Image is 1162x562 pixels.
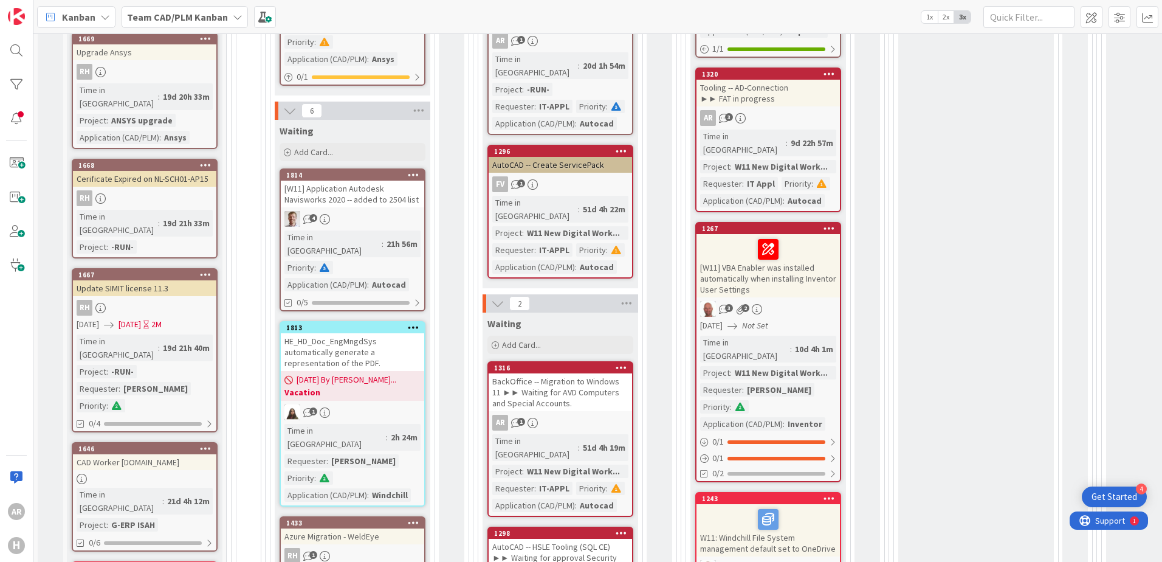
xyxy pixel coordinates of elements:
[492,499,575,512] div: Application (CAD/PLM)
[712,435,724,448] span: 0 / 1
[160,341,213,355] div: 19d 21h 40m
[281,181,424,207] div: [W11] Application Autodesk Navisworks 2020 -- added to 2504 list
[281,69,424,85] div: 0/1
[158,341,160,355] span: :
[695,68,841,212] a: 1320Tooling -- AD-Connection ►► FAT in progressARTime in [GEOGRAPHIC_DATA]:9d 22h 57mProject:W11 ...
[517,418,525,426] span: 1
[1136,484,1147,494] div: 4
[954,11,971,23] span: 3x
[89,536,100,549] span: 0/6
[700,194,783,207] div: Application (CAD/PLM)
[492,100,534,113] div: Requester
[280,168,425,311] a: 1814[W11] Application Autodesk Navisworks 2020 -- added to 2504 listBOTime in [GEOGRAPHIC_DATA]:2...
[712,467,724,480] span: 0/2
[492,33,508,49] div: AR
[77,488,162,515] div: Time in [GEOGRAPHIC_DATA]
[700,319,723,332] span: [DATE]
[696,451,840,466] div: 0/1
[696,69,840,80] div: 1320
[700,383,742,397] div: Requester
[576,243,606,257] div: Priority
[297,373,396,386] span: [DATE] By [PERSON_NAME]...
[578,59,580,72] span: :
[522,465,524,478] span: :
[26,2,55,16] span: Support
[314,261,316,274] span: :
[286,324,424,332] div: 1813
[78,445,216,453] div: 1646
[786,136,788,150] span: :
[281,211,424,227] div: BO
[281,322,424,371] div: 1813HE_HD_Doc_EngMngdSys automatically generate a representation of the PDF.
[494,529,632,538] div: 1298
[577,499,617,512] div: Autocad
[284,471,314,485] div: Priority
[119,382,120,395] span: :
[487,1,633,135] a: ARTime in [GEOGRAPHIC_DATA]:20d 1h 54mProject:-RUN-Requester:IT-APPLPriority:Application (CAD/PLM...
[492,260,575,274] div: Application (CAD/PLM)
[73,300,216,316] div: RH
[367,488,369,502] span: :
[725,304,733,312] span: 3
[700,177,742,190] div: Requester
[77,382,119,395] div: Requester
[732,160,831,173] div: W11 New Digital Work...
[106,240,108,254] span: :
[73,44,216,60] div: Upgrade Ansys
[696,493,840,557] div: 1243W11: Windchill File System management default set to OneDrive
[77,190,92,206] div: RH
[162,494,164,508] span: :
[696,301,840,317] div: RK
[783,194,785,207] span: :
[73,280,216,296] div: Update SIMIT license 11.3
[77,518,106,532] div: Project
[369,52,397,66] div: Ansys
[522,226,524,240] span: :
[487,145,633,279] a: 1296AutoCAD -- Create ServicePackFVTime in [GEOGRAPHIC_DATA]:51d 4h 22mProject:W11 New Digital Wo...
[77,83,158,110] div: Time in [GEOGRAPHIC_DATA]
[696,234,840,297] div: [W11] VBA Enabler was installed automatically when installing Inventor User Settings
[73,171,216,187] div: Cerificate Expired on NL-SCH01-AP15
[386,431,388,444] span: :
[700,400,730,414] div: Priority
[73,33,216,44] div: 1669
[284,52,367,66] div: Application (CAD/PLM)
[284,386,421,398] b: Vacation
[106,114,108,127] span: :
[108,518,158,532] div: G-ERP ISAH
[578,203,580,216] span: :
[281,170,424,207] div: 1814[W11] Application Autodesk Navisworks 2020 -- added to 2504 list
[284,404,300,420] img: KM
[151,318,162,331] div: 2M
[534,100,536,113] span: :
[159,131,161,144] span: :
[524,465,623,478] div: W11 New Digital Work...
[502,339,541,350] span: Add Card...
[106,365,108,378] span: :
[492,117,575,130] div: Application (CAD/PLM)
[576,482,606,495] div: Priority
[8,537,25,554] div: H
[580,441,628,454] div: 51d 4h 19m
[158,90,160,103] span: :
[509,296,530,311] span: 2
[106,518,108,532] span: :
[489,146,632,157] div: 1296
[301,103,322,118] span: 6
[281,518,424,529] div: 1433
[8,503,25,520] div: AR
[72,32,218,149] a: 1669Upgrade AnsysRHTime in [GEOGRAPHIC_DATA]:19d 20h 33mProject:ANSYS upgradeApplication (CAD/PLM...
[284,231,382,257] div: Time in [GEOGRAPHIC_DATA]
[309,551,317,559] span: 1
[72,268,218,432] a: 1667Update SIMIT license 11.3RH[DATE][DATE]2MTime in [GEOGRAPHIC_DATA]:19d 21h 40mProject:-RUN-Re...
[106,399,108,412] span: :
[78,271,216,279] div: 1667
[536,482,572,495] div: IT-APPL
[280,125,314,137] span: Waiting
[536,100,572,113] div: IT-APPL
[489,146,632,173] div: 1296AutoCAD -- Create ServicePack
[606,482,608,495] span: :
[1082,487,1147,507] div: Open Get Started checklist, remaining modules: 4
[369,488,411,502] div: Windchill
[77,300,92,316] div: RH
